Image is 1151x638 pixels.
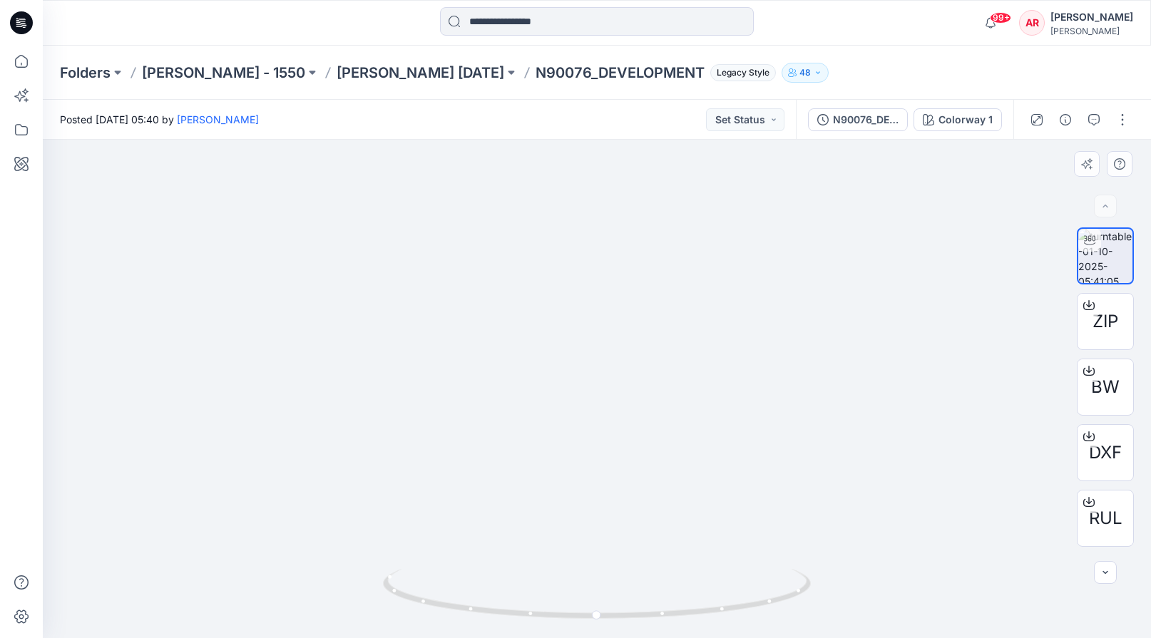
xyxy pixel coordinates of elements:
a: [PERSON_NAME] - 1550 [142,63,305,83]
span: RUL [1089,505,1122,531]
img: turntable-01-10-2025-05:41:05 [1078,229,1132,283]
button: Details [1054,108,1077,131]
span: BW [1091,374,1120,400]
p: 48 [799,65,811,81]
span: Posted [DATE] 05:40 by [60,112,259,127]
div: Colorway 1 [938,112,993,128]
button: N90076_DEVELOPMENT [808,108,908,131]
div: N90076_DEVELOPMENT [833,112,899,128]
a: [PERSON_NAME] [177,113,259,125]
p: N90076_DEVELOPMENT [536,63,705,83]
button: Legacy Style [705,63,776,83]
span: 99+ [990,12,1011,24]
div: [PERSON_NAME] [1050,9,1133,26]
span: ZIP [1093,309,1118,334]
button: 48 [782,63,829,83]
span: DXF [1089,440,1122,465]
div: AR [1019,10,1045,36]
button: Colorway 1 [914,108,1002,131]
span: Legacy Style [710,64,776,81]
a: [PERSON_NAME] [DATE] [337,63,504,83]
a: Folders [60,63,111,83]
div: [PERSON_NAME] [1050,26,1133,36]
